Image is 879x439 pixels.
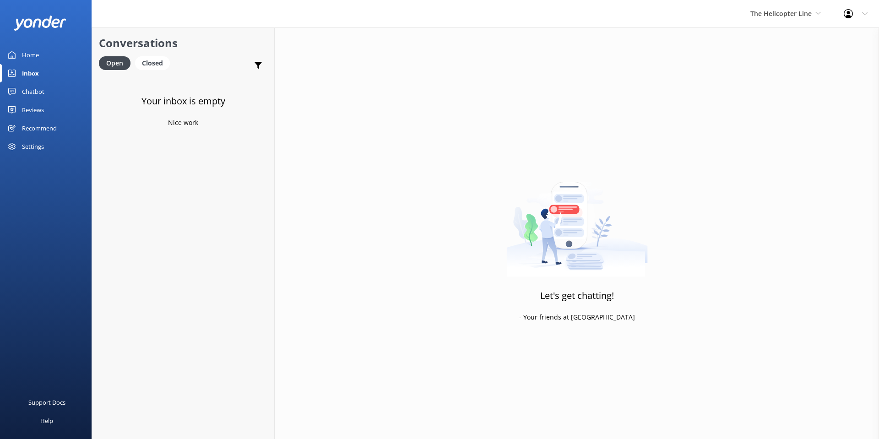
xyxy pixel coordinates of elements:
div: Settings [22,137,44,156]
div: Home [22,46,39,64]
div: Recommend [22,119,57,137]
p: - Your friends at [GEOGRAPHIC_DATA] [519,312,635,322]
a: Open [99,58,135,68]
a: Closed [135,58,174,68]
div: Chatbot [22,82,44,101]
div: Closed [135,56,170,70]
span: The Helicopter Line [750,9,812,18]
div: Inbox [22,64,39,82]
h2: Conversations [99,34,267,52]
img: artwork of a man stealing a conversation from at giant smartphone [506,163,648,277]
div: Open [99,56,130,70]
h3: Let's get chatting! [540,288,614,303]
img: yonder-white-logo.png [14,16,66,31]
div: Reviews [22,101,44,119]
h3: Your inbox is empty [141,94,225,108]
p: Nice work [168,118,198,128]
div: Help [40,412,53,430]
div: Support Docs [28,393,65,412]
